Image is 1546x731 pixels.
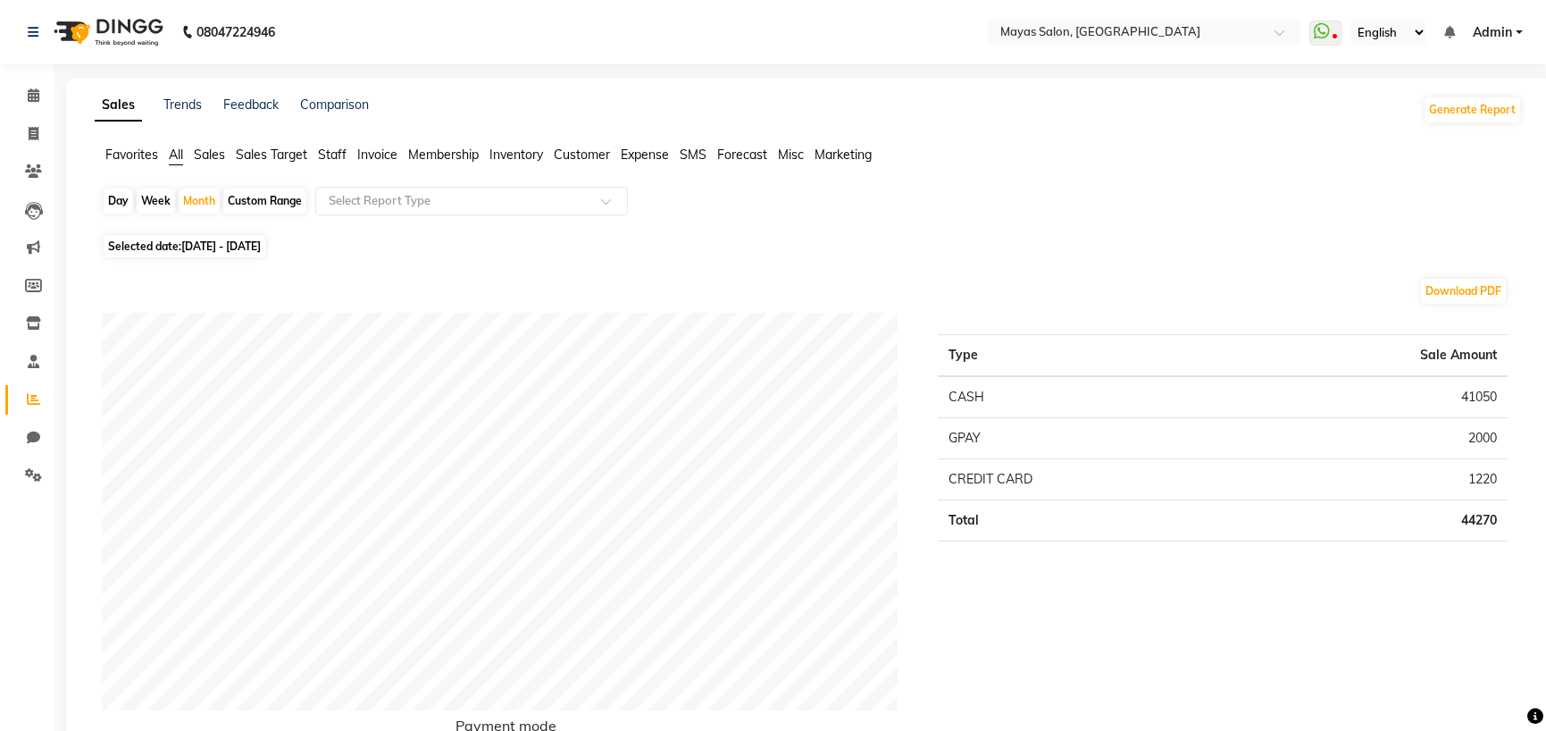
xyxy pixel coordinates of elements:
td: CREDIT CARD [938,459,1233,500]
th: Sale Amount [1233,335,1508,377]
span: Membership [408,147,479,163]
span: Favorites [105,147,158,163]
td: Total [938,500,1233,542]
span: Misc [778,147,804,163]
span: Customer [554,147,610,163]
span: All [169,147,183,163]
a: Trends [163,97,202,113]
td: 41050 [1233,376,1508,418]
span: Expense [621,147,669,163]
a: Comparison [300,97,369,113]
th: Type [938,335,1233,377]
span: SMS [680,147,706,163]
span: [DATE] - [DATE] [181,239,261,253]
div: Day [104,189,133,214]
div: Week [137,189,175,214]
div: Month [179,189,220,214]
button: Download PDF [1421,279,1506,304]
span: Invoice [357,147,397,163]
span: Forecast [717,147,767,163]
span: Sales Target [236,147,307,163]
img: logo [46,7,168,57]
span: Selected date: [104,235,265,257]
button: Generate Report [1425,97,1520,122]
span: Inventory [489,147,543,163]
span: Marketing [815,147,872,163]
td: 2000 [1233,418,1508,459]
span: Sales [194,147,225,163]
td: 1220 [1233,459,1508,500]
div: Custom Range [223,189,306,214]
a: Feedback [223,97,279,113]
td: 44270 [1233,500,1508,542]
a: Sales [95,89,142,122]
td: CASH [938,376,1233,418]
span: Staff [318,147,347,163]
b: 08047224946 [196,7,275,57]
td: GPAY [938,418,1233,459]
span: Admin [1473,23,1512,42]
